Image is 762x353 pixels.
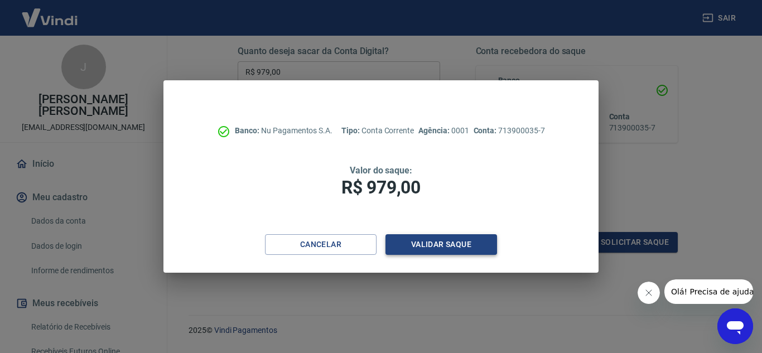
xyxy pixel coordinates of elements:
p: 713900035-7 [474,125,545,137]
span: Conta: [474,126,499,135]
span: Tipo: [341,126,361,135]
button: Cancelar [265,234,377,255]
p: 0001 [418,125,469,137]
span: Valor do saque: [350,165,412,176]
iframe: Botão para abrir a janela de mensagens [717,308,753,344]
button: Validar saque [385,234,497,255]
p: Conta Corrente [341,125,414,137]
span: Agência: [418,126,451,135]
iframe: Mensagem da empresa [664,279,753,304]
iframe: Fechar mensagem [638,282,660,304]
span: R$ 979,00 [341,177,421,198]
span: Olá! Precisa de ajuda? [7,8,94,17]
span: Banco: [235,126,261,135]
p: Nu Pagamentos S.A. [235,125,332,137]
